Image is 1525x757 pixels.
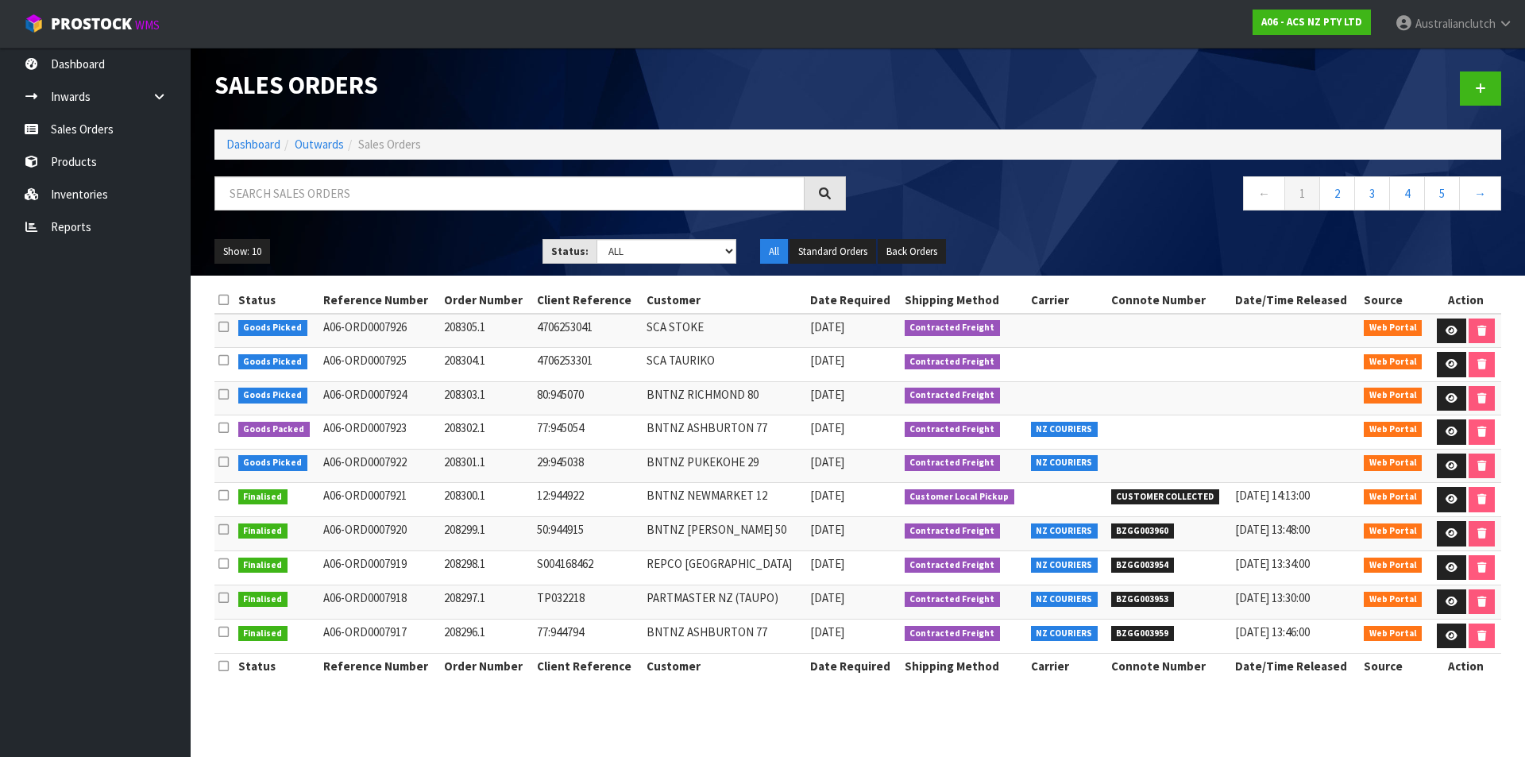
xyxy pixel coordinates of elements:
[1364,626,1423,642] span: Web Portal
[319,619,440,653] td: A06-ORD0007917
[905,489,1015,505] span: Customer Local Pickup
[533,314,643,348] td: 4706253041
[643,348,806,382] td: SCA TAURIKO
[1424,176,1460,210] a: 5
[440,653,533,678] th: Order Number
[238,422,311,438] span: Goods Packed
[319,550,440,585] td: A06-ORD0007919
[905,626,1001,642] span: Contracted Freight
[1261,15,1362,29] strong: A06 - ACS NZ PTY LTD
[1031,523,1098,539] span: NZ COURIERS
[440,483,533,517] td: 208300.1
[551,245,589,258] strong: Status:
[1031,592,1098,608] span: NZ COURIERS
[440,449,533,483] td: 208301.1
[440,415,533,450] td: 208302.1
[1364,592,1423,608] span: Web Portal
[533,585,643,619] td: TP032218
[238,320,308,336] span: Goods Picked
[643,449,806,483] td: BNTNZ PUKEKOHE 29
[1459,176,1501,210] a: →
[810,420,844,435] span: [DATE]
[1364,422,1423,438] span: Web Portal
[24,14,44,33] img: cube-alt.png
[905,422,1001,438] span: Contracted Freight
[1107,653,1232,678] th: Connote Number
[810,353,844,368] span: [DATE]
[790,239,876,265] button: Standard Orders
[810,387,844,402] span: [DATE]
[533,449,643,483] td: 29:945038
[1284,176,1320,210] a: 1
[319,653,440,678] th: Reference Number
[901,653,1027,678] th: Shipping Method
[440,314,533,348] td: 208305.1
[810,556,844,571] span: [DATE]
[643,619,806,653] td: BNTNZ ASHBURTON 77
[533,288,643,313] th: Client Reference
[810,624,844,639] span: [DATE]
[135,17,160,33] small: WMS
[810,488,844,503] span: [DATE]
[533,550,643,585] td: S004168462
[760,239,788,265] button: All
[319,314,440,348] td: A06-ORD0007926
[810,319,844,334] span: [DATE]
[238,354,308,370] span: Goods Picked
[905,388,1001,404] span: Contracted Freight
[806,288,901,313] th: Date Required
[214,176,805,210] input: Search sales orders
[1231,653,1360,678] th: Date/Time Released
[214,71,846,99] h1: Sales Orders
[1430,653,1501,678] th: Action
[1235,488,1310,503] span: [DATE] 14:13:00
[533,348,643,382] td: 4706253301
[51,14,132,34] span: ProStock
[533,483,643,517] td: 12:944922
[643,517,806,551] td: BNTNZ [PERSON_NAME] 50
[1243,176,1285,210] a: ←
[238,388,308,404] span: Goods Picked
[238,558,288,574] span: Finalised
[1364,558,1423,574] span: Web Portal
[643,550,806,585] td: REPCO [GEOGRAPHIC_DATA]
[1111,558,1175,574] span: BZGG003954
[1107,288,1232,313] th: Connote Number
[643,381,806,415] td: BNTNZ RICHMOND 80
[905,320,1001,336] span: Contracted Freight
[1235,624,1310,639] span: [DATE] 13:46:00
[440,585,533,619] td: 208297.1
[1111,523,1175,539] span: BZGG003960
[643,288,806,313] th: Customer
[905,354,1001,370] span: Contracted Freight
[1360,288,1430,313] th: Source
[1430,288,1501,313] th: Action
[1027,653,1107,678] th: Carrier
[1031,558,1098,574] span: NZ COURIERS
[1235,556,1310,571] span: [DATE] 13:34:00
[440,348,533,382] td: 208304.1
[533,415,643,450] td: 77:945054
[319,288,440,313] th: Reference Number
[901,288,1027,313] th: Shipping Method
[214,239,270,265] button: Show: 10
[1111,592,1175,608] span: BZGG003953
[1364,388,1423,404] span: Web Portal
[806,653,901,678] th: Date Required
[234,288,320,313] th: Status
[1415,16,1496,31] span: Australianclutch
[238,455,308,471] span: Goods Picked
[810,454,844,469] span: [DATE]
[533,381,643,415] td: 80:945070
[319,449,440,483] td: A06-ORD0007922
[643,653,806,678] th: Customer
[533,517,643,551] td: 50:944915
[643,415,806,450] td: BNTNZ ASHBURTON 77
[1031,455,1098,471] span: NZ COURIERS
[440,381,533,415] td: 208303.1
[1231,288,1360,313] th: Date/Time Released
[1364,455,1423,471] span: Web Portal
[870,176,1501,215] nav: Page navigation
[319,517,440,551] td: A06-ORD0007920
[1031,422,1098,438] span: NZ COURIERS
